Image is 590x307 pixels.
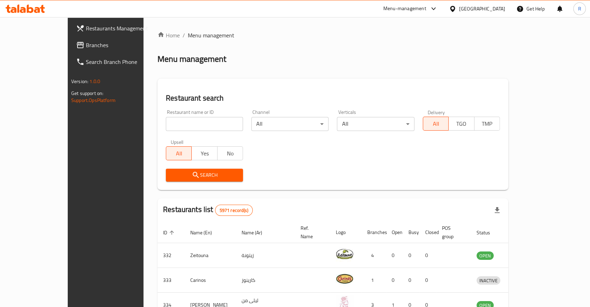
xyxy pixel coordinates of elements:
[426,119,446,129] span: All
[477,252,494,260] span: OPEN
[420,243,436,268] td: 0
[86,58,161,66] span: Search Branch Phone
[71,53,166,70] a: Search Branch Phone
[242,228,271,237] span: Name (Ar)
[217,146,243,160] button: No
[330,222,362,243] th: Logo
[477,277,500,285] span: INACTIVE
[71,96,116,105] a: Support.OpsPlatform
[71,77,88,86] span: Version:
[166,117,243,131] input: Search for restaurant name or ID..
[386,243,403,268] td: 0
[336,245,353,263] img: Zeitouna
[157,243,185,268] td: 332
[166,169,243,182] button: Search
[89,77,100,86] span: 1.0.0
[171,139,184,144] label: Upsell
[220,148,240,159] span: No
[337,117,414,131] div: All
[71,37,166,53] a: Branches
[420,268,436,293] td: 0
[403,222,420,243] th: Busy
[71,89,103,98] span: Get support on:
[236,268,295,293] td: كارينوز
[386,222,403,243] th: Open
[428,110,445,115] label: Delivery
[157,31,180,39] a: Home
[362,243,386,268] td: 4
[386,268,403,293] td: 0
[190,228,221,237] span: Name (En)
[185,243,236,268] td: Zeitouna
[163,228,176,237] span: ID
[215,205,253,216] div: Total records count
[477,228,499,237] span: Status
[163,204,253,216] h2: Restaurants list
[86,24,161,32] span: Restaurants Management
[477,119,497,129] span: TMP
[336,270,353,287] img: Carinos
[157,268,185,293] td: 333
[183,31,185,39] li: /
[578,5,581,13] span: R
[442,224,463,241] span: POS group
[166,93,500,103] h2: Restaurant search
[194,148,214,159] span: Yes
[157,53,226,65] h2: Menu management
[403,268,420,293] td: 0
[474,117,500,131] button: TMP
[169,148,189,159] span: All
[157,31,508,39] nav: breadcrumb
[451,119,471,129] span: TGO
[171,171,237,180] span: Search
[423,117,449,131] button: All
[251,117,329,131] div: All
[166,146,192,160] button: All
[489,202,506,219] div: Export file
[448,117,474,131] button: TGO
[236,243,295,268] td: زيتونة
[191,146,217,160] button: Yes
[383,5,426,13] div: Menu-management
[185,268,236,293] td: Carinos
[86,41,161,49] span: Branches
[362,268,386,293] td: 1
[477,276,500,285] div: INACTIVE
[188,31,234,39] span: Menu management
[301,224,322,241] span: Ref. Name
[403,243,420,268] td: 0
[477,251,494,260] div: OPEN
[459,5,505,13] div: [GEOGRAPHIC_DATA]
[71,20,166,37] a: Restaurants Management
[215,207,252,214] span: 5971 record(s)
[362,222,386,243] th: Branches
[420,222,436,243] th: Closed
